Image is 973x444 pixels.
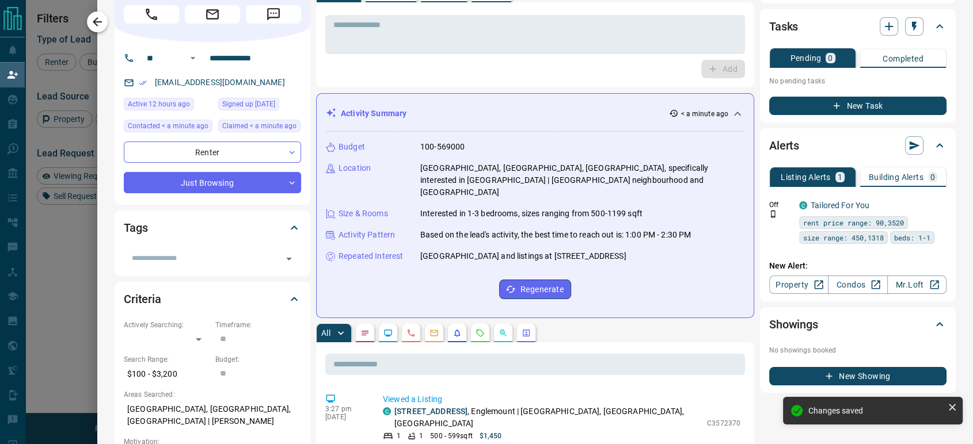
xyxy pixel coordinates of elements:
[222,98,275,110] span: Signed up [DATE]
[339,162,371,174] p: Location
[222,120,297,132] span: Claimed < a minute ago
[430,431,472,441] p: 500 - 599 sqft
[522,328,531,338] svg: Agent Actions
[811,201,869,210] a: Tailored For You
[781,173,831,181] p: Listing Alerts
[499,328,508,338] svg: Opportunities
[499,280,571,299] button: Regenerate
[883,55,923,63] p: Completed
[383,393,740,405] p: Viewed a Listing
[124,320,210,330] p: Actively Searching:
[383,407,391,415] div: condos.ca
[453,328,462,338] svg: Listing Alerts
[215,354,301,365] p: Budget:
[420,162,744,198] p: [GEOGRAPHIC_DATA], [GEOGRAPHIC_DATA], [GEOGRAPHIC_DATA], specifically interested in [GEOGRAPHIC_D...
[325,413,366,421] p: [DATE]
[394,407,468,416] a: [STREET_ADDRESS]
[406,328,416,338] svg: Calls
[124,365,210,384] p: $100 - $3,200
[218,98,301,114] div: Thu Jul 31 2025
[155,78,285,87] a: [EMAIL_ADDRESS][DOMAIN_NAME]
[769,13,947,40] div: Tasks
[124,214,301,242] div: Tags
[124,389,301,400] p: Areas Searched:
[339,229,395,241] p: Activity Pattern
[808,406,943,415] div: Changes saved
[124,354,210,365] p: Search Range:
[480,431,502,441] p: $1,450
[185,5,240,24] span: Email
[476,328,485,338] svg: Requests
[397,431,401,441] p: 1
[215,320,301,330] p: Timeframe:
[769,275,828,294] a: Property
[769,72,947,90] p: No pending tasks
[803,232,884,243] span: size range: 450,1318
[769,367,947,385] button: New Showing
[419,431,423,441] p: 1
[124,290,161,308] h2: Criteria
[930,173,935,181] p: 0
[339,141,365,153] p: Budget
[420,208,643,220] p: Interested in 1-3 bedrooms, sizes ranging from 500-1199 sqft
[894,232,930,243] span: beds: 1-1
[218,120,301,136] div: Sat Aug 16 2025
[869,173,923,181] p: Building Alerts
[769,210,777,218] svg: Push Notification Only
[124,98,212,114] div: Sat Aug 16 2025
[124,120,212,136] div: Sat Aug 16 2025
[394,405,701,430] p: , Englemount | [GEOGRAPHIC_DATA], [GEOGRAPHIC_DATA], [GEOGRAPHIC_DATA]
[339,208,388,220] p: Size & Rooms
[799,201,807,209] div: condos.ca
[383,328,393,338] svg: Lead Browsing Activity
[420,141,465,153] p: 100-569000
[139,79,147,87] svg: Email Verified
[420,229,691,241] p: Based on the lead's activity, the best time to reach out is: 1:00 PM - 2:30 PM
[769,345,947,355] p: No showings booked
[124,400,301,431] p: [GEOGRAPHIC_DATA], [GEOGRAPHIC_DATA], [GEOGRAPHIC_DATA] | [PERSON_NAME]
[326,103,744,124] div: Activity Summary< a minute ago
[128,120,208,132] span: Contacted < a minute ago
[803,217,904,228] span: rent price range: 90,3520
[769,260,947,272] p: New Alert:
[887,275,947,294] a: Mr.Loft
[124,5,179,24] span: Call
[707,418,740,428] p: C3572370
[281,251,297,267] button: Open
[828,275,887,294] a: Condos
[681,109,728,119] p: < a minute ago
[360,328,370,338] svg: Notes
[769,311,947,338] div: Showings
[186,51,200,65] button: Open
[430,328,439,338] svg: Emails
[790,54,821,62] p: Pending
[828,54,833,62] p: 0
[246,5,301,24] span: Message
[769,17,798,36] h2: Tasks
[339,250,403,262] p: Repeated Interest
[769,136,799,155] h2: Alerts
[124,172,301,193] div: Just Browsing
[321,329,330,337] p: All
[124,141,301,163] div: Renter
[769,315,818,334] h2: Showings
[128,98,190,110] span: Active 12 hours ago
[838,173,842,181] p: 1
[325,405,366,413] p: 3:27 pm
[769,97,947,115] button: New Task
[124,285,301,313] div: Criteria
[341,108,406,120] p: Activity Summary
[769,132,947,159] div: Alerts
[124,219,147,237] h2: Tags
[769,200,792,210] p: Off
[420,250,626,262] p: [GEOGRAPHIC_DATA] and listings at [STREET_ADDRESS]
